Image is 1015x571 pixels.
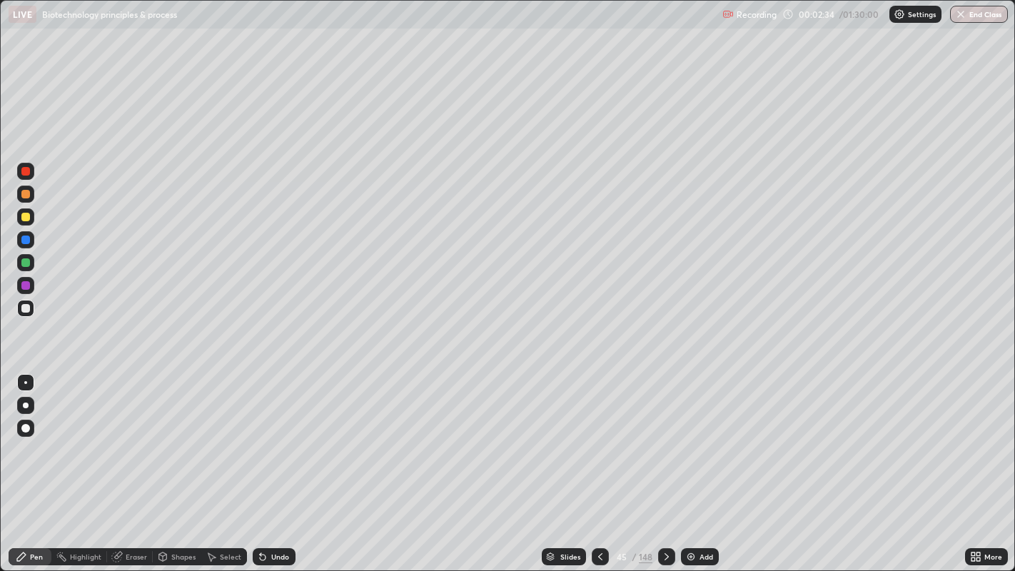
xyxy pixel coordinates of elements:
[685,551,697,562] img: add-slide-button
[30,553,43,560] div: Pen
[42,9,177,20] p: Biotechnology principles & process
[984,553,1002,560] div: More
[126,553,147,560] div: Eraser
[171,553,196,560] div: Shapes
[615,552,629,561] div: 45
[908,11,936,18] p: Settings
[894,9,905,20] img: class-settings-icons
[722,9,734,20] img: recording.375f2c34.svg
[950,6,1008,23] button: End Class
[560,553,580,560] div: Slides
[13,9,32,20] p: LIVE
[271,553,289,560] div: Undo
[70,553,101,560] div: Highlight
[700,553,713,560] div: Add
[955,9,966,20] img: end-class-cross
[639,550,652,563] div: 148
[220,553,241,560] div: Select
[737,9,777,20] p: Recording
[632,552,636,561] div: /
